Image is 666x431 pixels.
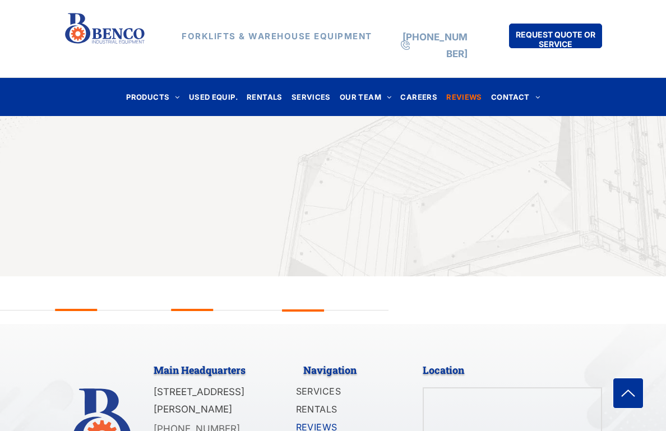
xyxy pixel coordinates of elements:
a: [PHONE_NUMBER] [403,31,468,60]
span: Location [423,363,464,377]
a: RENTALS [242,89,287,104]
a: CAREERS [396,89,442,104]
a: OUR TEAM [335,89,396,104]
span: Main Headquarters [154,363,246,377]
span: REQUEST QUOTE OR SERVICE [510,24,600,54]
a: REVIEWS [442,89,487,104]
span: [STREET_ADDRESS][PERSON_NAME] [154,386,244,415]
a: USED EQUIP. [184,89,242,104]
a: CONTACT [487,89,544,104]
a: SERVICES [296,383,399,401]
span: Navigation [303,363,357,377]
a: SERVICES [287,89,335,104]
a: PRODUCTS [122,89,184,104]
a: RENTALS [296,401,399,419]
a: REQUEST QUOTE OR SERVICE [509,24,602,48]
strong: FORKLIFTS & WAREHOUSE EQUIPMENT [182,31,372,41]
